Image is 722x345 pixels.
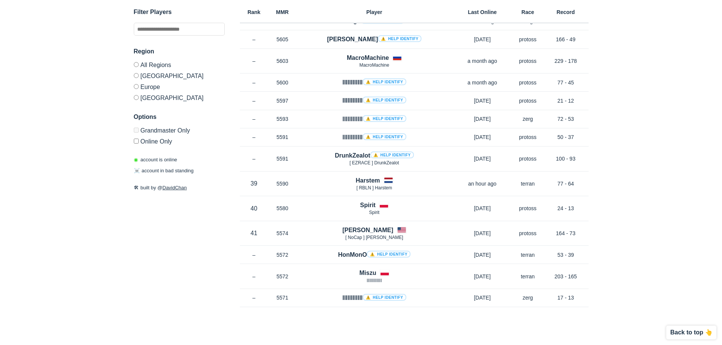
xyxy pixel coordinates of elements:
[134,62,225,70] label: All Regions
[134,70,225,81] label: [GEOGRAPHIC_DATA]
[134,81,225,92] label: Europe
[363,78,406,85] a: ⚠️ Help identify
[268,57,297,65] p: 5603
[327,35,421,44] h4: [PERSON_NAME]
[670,329,713,336] p: Back to top 👆
[240,251,268,259] p: –
[363,115,406,122] a: ⚠️ Help identify
[342,293,406,302] h4: IlIlIlIlIlIl
[342,115,406,123] h4: llllllllllll
[268,180,297,187] p: 5590
[543,205,589,212] p: 24 - 13
[513,205,543,212] p: protoss
[342,78,406,87] h4: IIIIIIIIIIII
[268,36,297,43] p: 5605
[366,278,382,283] span: IIIIIIIIIIII
[240,204,268,213] p: 40
[452,155,513,162] p: [DATE]
[543,155,589,162] p: 100 - 93
[543,97,589,105] p: 21 - 12
[134,168,140,174] span: ☠️
[134,184,225,192] p: built by @
[363,133,406,140] a: ⚠️ Help identify
[345,235,403,240] span: [ NoCap ] [PERSON_NAME]
[356,185,392,190] span: [ RBLN ] Harstem
[543,133,589,141] p: 50 - 37
[342,96,406,105] h4: IIIIIIIIIIII
[513,273,543,280] p: terran
[452,229,513,237] p: [DATE]
[452,273,513,280] p: [DATE]
[240,36,268,43] p: –
[342,133,406,142] h4: llllllllllll
[543,294,589,301] p: 17 - 13
[347,53,389,62] h4: MacroMachine
[268,115,297,123] p: 5593
[370,151,414,158] a: ⚠️ Help identify
[452,115,513,123] p: [DATE]
[134,139,139,144] input: Online Only
[268,205,297,212] p: 5580
[134,156,177,164] p: account is online
[452,79,513,86] p: a month ago
[268,133,297,141] p: 5591
[240,97,268,105] p: –
[363,97,406,103] a: ⚠️ Help identify
[134,95,139,100] input: [GEOGRAPHIC_DATA]
[240,57,268,65] p: –
[452,294,513,301] p: [DATE]
[452,9,513,15] h6: Last Online
[543,180,589,187] p: 77 - 64
[543,36,589,43] p: 166 - 49
[134,167,194,175] p: account in bad standing
[134,185,139,190] span: 🛠
[543,79,589,86] p: 77 - 45
[513,36,543,43] p: protoss
[268,155,297,162] p: 5591
[134,8,225,17] h3: Filter Players
[134,92,225,101] label: [GEOGRAPHIC_DATA]
[367,251,410,258] a: ⚠️ Help identify
[513,115,543,123] p: zerg
[134,157,138,162] span: ◉
[452,180,513,187] p: an hour ago
[134,136,225,145] label: Only show accounts currently laddering
[240,133,268,141] p: –
[134,62,139,67] input: All Regions
[240,155,268,162] p: –
[452,133,513,141] p: [DATE]
[240,9,268,15] h6: Rank
[543,251,589,259] p: 53 - 39
[240,79,268,86] p: –
[297,9,452,15] h6: Player
[513,155,543,162] p: protoss
[543,273,589,280] p: 203 - 165
[338,250,410,259] h4: HonMonO
[134,47,225,56] h3: Region
[452,36,513,43] p: [DATE]
[513,133,543,141] p: protoss
[513,251,543,259] p: terran
[543,229,589,237] p: 164 - 73
[543,9,589,15] h6: Record
[268,251,297,259] p: 5572
[513,180,543,187] p: terran
[342,226,393,234] h4: [PERSON_NAME]
[513,97,543,105] p: protoss
[240,229,268,237] p: 41
[513,79,543,86] p: protoss
[349,160,399,165] span: [ EZRACE ] DrunkZealot
[513,294,543,301] p: zerg
[240,273,268,280] p: –
[543,57,589,65] p: 229 - 178
[268,9,297,15] h6: MMR
[268,294,297,301] p: 5571
[363,294,406,301] a: ⚠️ Help identify
[134,128,139,133] input: Grandmaster Only
[513,57,543,65] p: protoss
[268,97,297,105] p: 5597
[134,128,225,136] label: Only Show accounts currently in Grandmaster
[452,205,513,212] p: [DATE]
[356,176,380,185] h4: Harstem
[359,269,376,277] h4: Miszu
